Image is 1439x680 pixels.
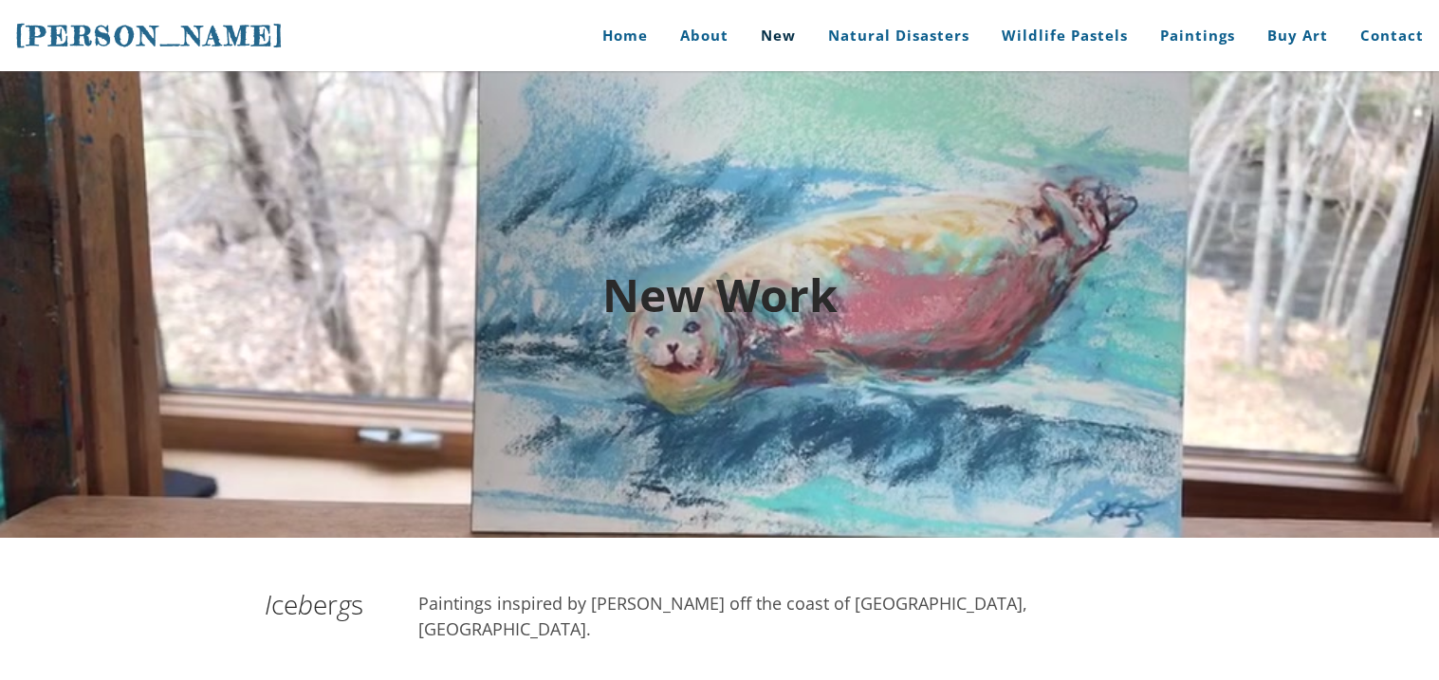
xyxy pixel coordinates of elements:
[265,586,271,622] em: I
[602,264,838,325] font: New Work
[418,592,1027,640] font: Paintings inspired by [PERSON_NAME] off the coast of [GEOGRAPHIC_DATA], [GEOGRAPHIC_DATA].
[265,591,390,617] h2: ce er s
[298,586,313,622] em: b
[15,18,285,54] a: [PERSON_NAME]
[338,586,351,622] em: g
[15,20,285,52] span: [PERSON_NAME]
